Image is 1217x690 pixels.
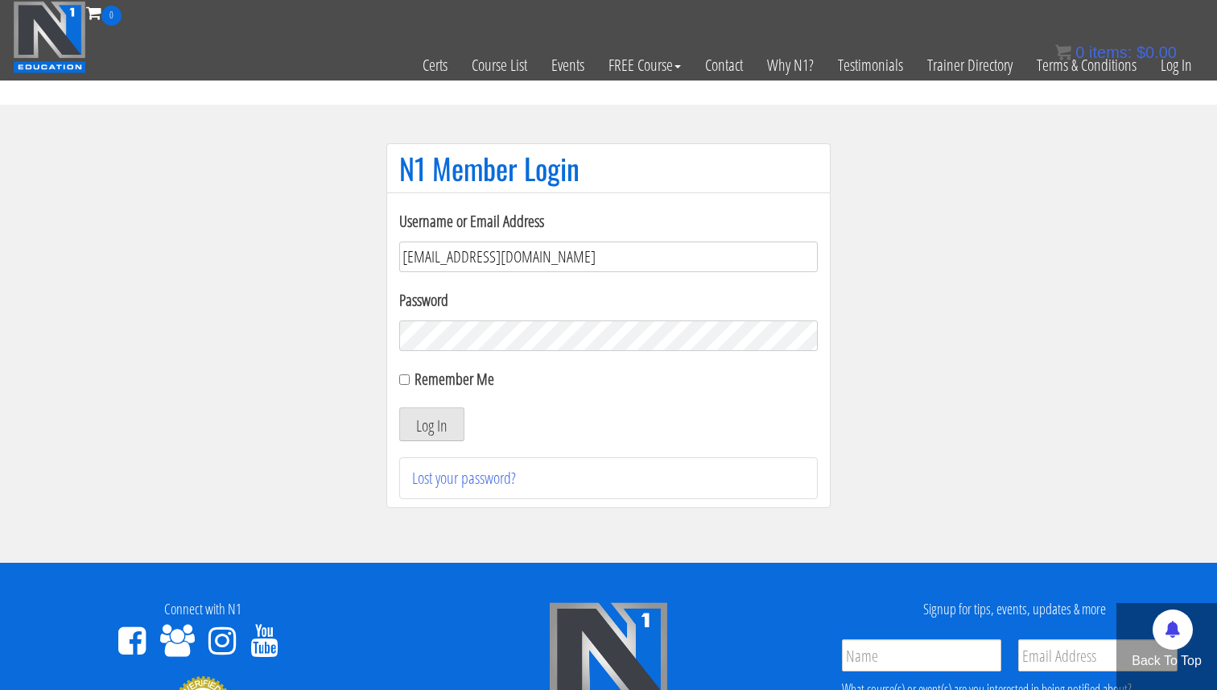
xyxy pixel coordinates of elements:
[1075,43,1084,61] span: 0
[1137,43,1177,61] bdi: 0.00
[1089,43,1132,61] span: items:
[596,26,693,105] a: FREE Course
[460,26,539,105] a: Course List
[86,2,122,23] a: 0
[823,601,1205,618] h4: Signup for tips, events, updates & more
[1025,26,1149,105] a: Terms & Conditions
[826,26,915,105] a: Testimonials
[1055,43,1177,61] a: 0 items: $0.00
[399,407,464,441] button: Log In
[12,601,394,618] h4: Connect with N1
[1055,44,1071,60] img: icon11.png
[693,26,755,105] a: Contact
[755,26,826,105] a: Why N1?
[415,368,494,390] label: Remember Me
[13,1,86,73] img: n1-education
[1149,26,1204,105] a: Log In
[412,467,516,489] a: Lost your password?
[399,152,818,184] h1: N1 Member Login
[101,6,122,26] span: 0
[1018,639,1178,671] input: Email Address
[539,26,596,105] a: Events
[1137,43,1145,61] span: $
[842,639,1001,671] input: Name
[410,26,460,105] a: Certs
[399,288,818,312] label: Password
[399,209,818,233] label: Username or Email Address
[915,26,1025,105] a: Trainer Directory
